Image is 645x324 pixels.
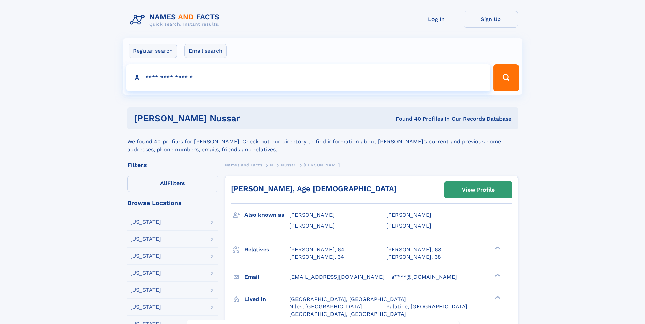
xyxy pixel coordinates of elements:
[289,212,335,218] span: [PERSON_NAME]
[126,64,491,91] input: search input
[445,182,512,198] a: View Profile
[386,253,441,261] a: [PERSON_NAME], 38
[304,163,340,167] span: [PERSON_NAME]
[130,270,161,276] div: [US_STATE]
[244,271,289,283] h3: Email
[160,180,167,186] span: All
[464,11,518,28] a: Sign Up
[130,236,161,242] div: [US_STATE]
[127,162,218,168] div: Filters
[386,303,468,310] span: Palatine, [GEOGRAPHIC_DATA]
[244,293,289,305] h3: Lived in
[127,200,218,206] div: Browse Locations
[493,273,501,277] div: ❯
[127,129,518,154] div: We found 40 profiles for [PERSON_NAME]. Check out our directory to find information about [PERSON...
[129,44,177,58] label: Regular search
[281,161,296,169] a: Nussar
[231,184,397,193] a: [PERSON_NAME], Age [DEMOGRAPHIC_DATA]
[289,296,406,302] span: [GEOGRAPHIC_DATA], [GEOGRAPHIC_DATA]
[462,182,495,198] div: View Profile
[409,11,464,28] a: Log In
[127,176,218,192] label: Filters
[127,11,225,29] img: Logo Names and Facts
[130,287,161,293] div: [US_STATE]
[386,222,431,229] span: [PERSON_NAME]
[134,114,318,123] h1: [PERSON_NAME] nussar
[244,244,289,255] h3: Relatives
[386,246,441,253] a: [PERSON_NAME], 68
[289,274,385,280] span: [EMAIL_ADDRESS][DOMAIN_NAME]
[289,303,362,310] span: Niles, [GEOGRAPHIC_DATA]
[493,246,501,250] div: ❯
[318,115,511,123] div: Found 40 Profiles In Our Records Database
[289,246,344,253] a: [PERSON_NAME], 64
[289,222,335,229] span: [PERSON_NAME]
[130,253,161,259] div: [US_STATE]
[184,44,227,58] label: Email search
[244,209,289,221] h3: Also known as
[270,163,273,167] span: N
[130,219,161,225] div: [US_STATE]
[493,64,519,91] button: Search Button
[130,304,161,310] div: [US_STATE]
[493,295,501,300] div: ❯
[281,163,296,167] span: Nussar
[386,212,431,218] span: [PERSON_NAME]
[225,161,262,169] a: Names and Facts
[289,311,406,317] span: [GEOGRAPHIC_DATA], [GEOGRAPHIC_DATA]
[289,253,344,261] a: [PERSON_NAME], 34
[270,161,273,169] a: N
